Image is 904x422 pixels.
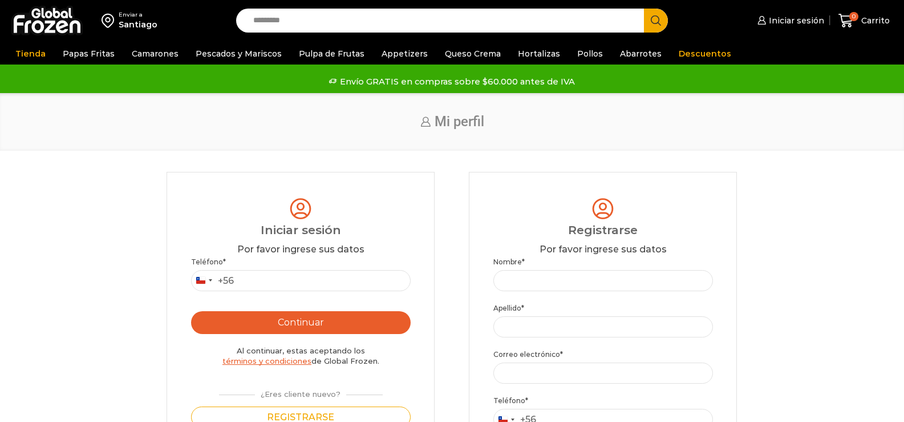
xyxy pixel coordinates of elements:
[858,15,890,26] span: Carrito
[644,9,668,33] button: Search button
[766,15,824,26] span: Iniciar sesión
[10,43,51,65] a: Tienda
[755,9,824,32] a: Iniciar sesión
[376,43,433,65] a: Appetizers
[493,395,714,406] label: Teléfono
[493,256,714,267] label: Nombre
[571,43,609,65] a: Pollos
[590,196,616,222] img: tabler-icon-user-circle.svg
[493,349,714,360] label: Correo electrónico
[102,11,119,30] img: address-field-icon.svg
[512,43,566,65] a: Hortalizas
[849,12,858,21] span: 0
[293,43,370,65] a: Pulpa de Frutas
[222,356,311,365] a: términos y condiciones
[287,196,314,222] img: tabler-icon-user-circle.svg
[439,43,506,65] a: Queso Crema
[213,385,388,400] div: ¿Eres cliente nuevo?
[191,345,411,367] div: Al continuar, estas aceptando los de Global Frozen.
[119,19,157,30] div: Santiago
[191,243,411,256] div: Por favor ingrese sus datos
[126,43,184,65] a: Camarones
[190,43,287,65] a: Pescados y Mariscos
[119,11,157,19] div: Enviar a
[435,114,484,130] span: Mi perfil
[493,303,714,314] label: Apellido
[192,271,234,291] button: Selected country
[673,43,737,65] a: Descuentos
[191,222,411,239] div: Iniciar sesión
[493,222,714,239] div: Registrarse
[493,243,714,256] div: Por favor ingrese sus datos
[218,274,234,288] div: +56
[614,43,667,65] a: Abarrotes
[57,43,120,65] a: Papas Fritas
[191,311,411,334] button: Continuar
[191,256,411,267] label: Teléfono
[836,7,893,34] a: 0 Carrito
